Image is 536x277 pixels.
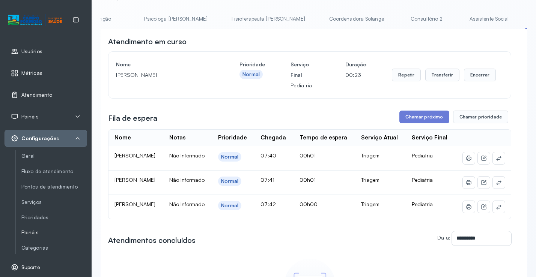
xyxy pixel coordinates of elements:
a: Pontos de atendimento [21,182,87,192]
button: Chamar próximo [399,111,449,123]
div: Nome [114,134,131,141]
a: Serviços [21,199,87,205]
span: 07:40 [260,152,276,159]
a: Assistente Social [462,13,516,25]
span: Métricas [21,70,42,76]
a: Serviços [21,198,87,207]
a: Categorias [21,243,87,253]
h4: Nome [116,59,214,70]
a: Fluxo de atendimento [21,168,87,175]
button: Encerrar [464,69,496,81]
div: Serviço Final [412,134,447,141]
div: Normal [221,178,238,184]
a: Atendimento [11,91,81,99]
a: Geral [21,153,87,159]
div: Serviço Atual [361,134,398,141]
span: Atendimento [21,92,52,98]
a: Métricas [11,69,81,77]
span: Não Informado [169,177,205,183]
button: Transferir [425,69,459,81]
h4: Serviço Final [291,59,320,80]
div: Triagem [361,177,400,183]
div: Triagem [361,152,400,159]
span: 00h01 [300,177,316,183]
a: Categorias [21,245,87,251]
span: Pediatria [412,201,433,207]
label: Data: [437,234,450,241]
a: Coordenadora Solange [322,13,391,25]
a: Painéis [21,229,87,236]
div: Normal [221,202,238,209]
img: Logotipo do estabelecimento [8,14,62,26]
span: Painéis [21,114,39,120]
div: Prioridade [218,134,247,141]
div: Notas [169,134,185,141]
a: Consultório 2 [400,13,453,25]
span: Usuários [21,48,42,55]
button: Repetir [392,69,421,81]
h3: Atendimentos concluídos [108,235,196,246]
p: [PERSON_NAME] [116,70,214,80]
a: Prioridades [21,214,87,221]
span: 00h00 [300,201,318,207]
span: [PERSON_NAME] [114,201,155,207]
span: 00h01 [300,152,316,159]
span: Configurações [21,135,59,142]
p: 00:23 [345,70,366,80]
a: Painéis [21,228,87,237]
span: Pediatria [412,152,433,159]
a: Nutrição [75,13,128,25]
a: Pontos de atendimento [21,184,87,190]
h4: Duração [345,59,366,70]
a: Usuários [11,48,81,55]
span: Não Informado [169,152,205,159]
h3: Fila de espera [108,113,157,123]
p: Pediatria [291,80,320,91]
div: Normal [242,71,260,78]
div: Normal [221,154,238,160]
a: Fluxo de atendimento [21,167,87,176]
a: Psicologa [PERSON_NAME] [137,13,215,25]
span: [PERSON_NAME] [114,177,155,183]
div: Tempo de espera [300,134,347,141]
span: 07:42 [260,201,276,207]
a: Prioridades [21,213,87,222]
button: Chamar prioridade [453,111,509,123]
a: Fisioterapeuta [PERSON_NAME] [224,13,313,25]
h3: Atendimento em curso [108,36,187,47]
span: Não Informado [169,201,205,207]
h4: Prioridade [239,59,265,70]
a: Geral [21,151,87,161]
div: Triagem [361,201,400,208]
span: 07:41 [260,177,274,183]
span: [PERSON_NAME] [114,152,155,159]
span: Pediatria [412,177,433,183]
div: Chegada [260,134,286,141]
